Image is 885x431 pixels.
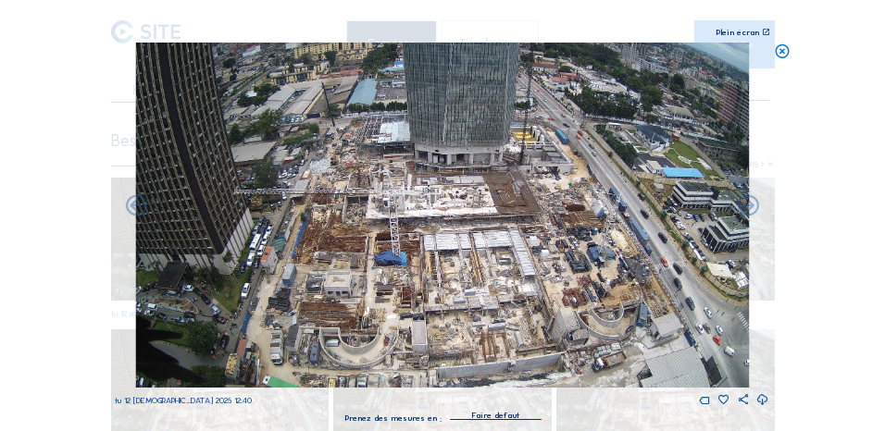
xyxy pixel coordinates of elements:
[471,407,519,424] div: Faire défaut
[451,407,542,419] div: Faire défaut
[736,193,761,219] i: Back
[124,193,149,219] i: Forward
[136,43,750,388] img: Image
[344,413,442,422] div: Prenez des mesures en :
[716,28,759,36] div: Plein écran
[115,395,252,405] span: tu 12 [DEMOGRAPHIC_DATA] 2025 12:40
